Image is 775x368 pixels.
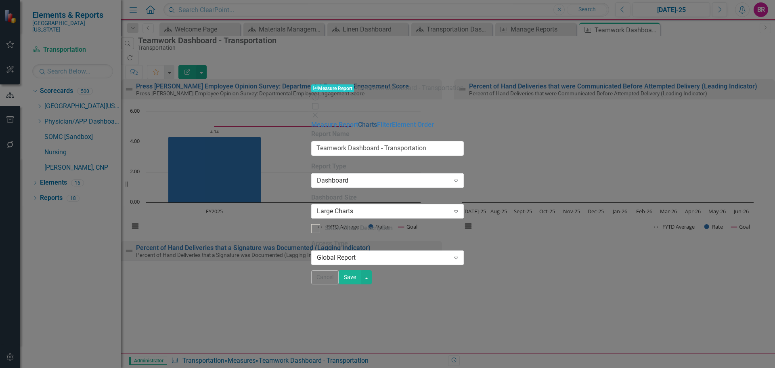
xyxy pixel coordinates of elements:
[339,270,361,284] button: Save
[311,239,464,248] label: Access Type
[311,162,464,171] label: Report Type
[311,84,354,92] span: Measure Report
[311,193,464,202] label: Dashboard Size
[317,253,450,263] div: Global Report
[377,121,392,128] a: Filter
[317,176,450,185] div: Dashboard
[392,121,434,128] a: Element Order
[325,224,393,233] div: Show Chart Description
[311,130,464,139] label: Report Name
[311,141,464,156] input: Report Name
[358,121,377,128] a: Charts
[317,207,450,216] div: Large Charts
[354,84,464,92] span: Teamwork Dashboard - Transportation
[311,270,339,284] button: Cancel
[311,121,358,128] a: Measure Report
